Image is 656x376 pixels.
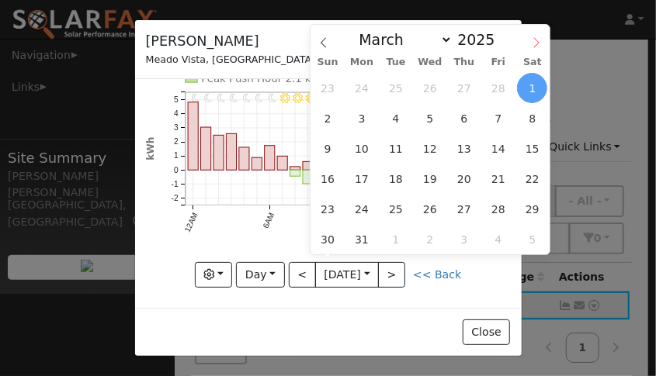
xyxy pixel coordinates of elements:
[415,224,445,254] span: April 2, 2025
[483,103,513,133] span: March 7, 2025
[517,73,547,103] span: March 1, 2025
[483,164,513,194] span: March 21, 2025
[415,194,445,224] span: March 26, 2025
[449,224,479,254] span: April 3, 2025
[146,53,316,65] span: Meado Vista, [GEOGRAPHIC_DATA]
[517,194,547,224] span: March 29, 2025
[174,110,179,119] text: 4
[483,194,513,224] span: March 28, 2025
[306,94,316,104] i: 9AM - MostlyClear
[289,262,316,288] button: <
[174,96,179,105] text: 5
[453,31,508,48] input: Year
[239,148,249,171] rect: onclick=""
[200,128,210,171] rect: onclick=""
[483,224,513,254] span: April 4, 2025
[261,212,276,230] text: 6AM
[313,133,343,164] span: March 9, 2025
[277,157,287,171] rect: onclick=""
[517,133,547,164] span: March 15, 2025
[243,94,251,104] i: 4AM - MostlyClear
[213,136,224,171] rect: onclick=""
[463,319,510,346] button: Close
[351,30,453,49] select: Month
[313,73,343,103] span: February 23, 2025
[413,57,447,67] span: Wed
[415,73,445,103] span: February 26, 2025
[290,171,300,177] rect: onclick=""
[311,57,345,67] span: Sun
[347,194,377,224] span: March 24, 2025
[174,166,179,174] text: 0
[483,133,513,164] span: March 14, 2025
[290,167,300,171] rect: onclick=""
[293,94,303,104] i: 8AM - Clear
[174,138,179,147] text: 2
[280,94,290,104] i: 7AM - Clear
[345,57,379,67] span: Mon
[449,194,479,224] span: March 27, 2025
[381,164,411,194] span: March 18, 2025
[347,73,377,103] span: February 24, 2025
[313,164,343,194] span: March 16, 2025
[204,94,212,104] i: 1AM - Clear
[517,103,547,133] span: March 8, 2025
[517,224,547,254] span: April 5, 2025
[415,103,445,133] span: March 5, 2025
[381,194,411,224] span: March 25, 2025
[265,146,275,171] rect: onclick=""
[303,162,313,171] rect: onclick=""
[483,73,513,103] span: February 28, 2025
[174,152,179,160] text: 1
[236,262,284,288] button: Day
[381,103,411,133] span: March 4, 2025
[313,103,343,133] span: March 2, 2025
[449,103,479,133] span: March 6, 2025
[415,133,445,164] span: March 12, 2025
[413,268,461,281] a: << Back
[201,74,328,85] text: Peak Push Hour 2.1 kWh
[217,94,225,104] i: 2AM - Clear
[230,94,238,104] i: 3AM - Clear
[174,124,179,133] text: 3
[378,262,405,288] button: >
[381,73,411,103] span: February 25, 2025
[315,262,379,288] button: [DATE]
[252,158,262,171] rect: onclick=""
[449,73,479,103] span: February 27, 2025
[188,102,198,171] rect: onclick=""
[347,133,377,164] span: March 10, 2025
[226,134,236,171] rect: onclick=""
[313,224,343,254] span: March 30, 2025
[415,164,445,194] span: March 19, 2025
[481,57,515,67] span: Fri
[145,137,156,160] text: kWh
[517,164,547,194] span: March 22, 2025
[379,57,413,67] span: Tue
[347,103,377,133] span: March 3, 2025
[515,57,550,67] span: Sat
[347,164,377,194] span: March 17, 2025
[255,94,263,104] i: 5AM - MostlyClear
[347,224,377,254] span: March 31, 2025
[447,57,481,67] span: Thu
[192,94,200,104] i: 12AM - Clear
[381,133,411,164] span: March 11, 2025
[303,171,313,185] rect: onclick=""
[313,194,343,224] span: March 23, 2025
[269,94,276,104] i: 6AM - MostlyClear
[381,224,411,254] span: April 1, 2025
[449,133,479,164] span: March 13, 2025
[449,164,479,194] span: March 20, 2025
[146,31,337,51] h5: [PERSON_NAME]
[182,212,199,234] text: 12AM
[171,180,178,188] text: -1
[171,195,178,203] text: -2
